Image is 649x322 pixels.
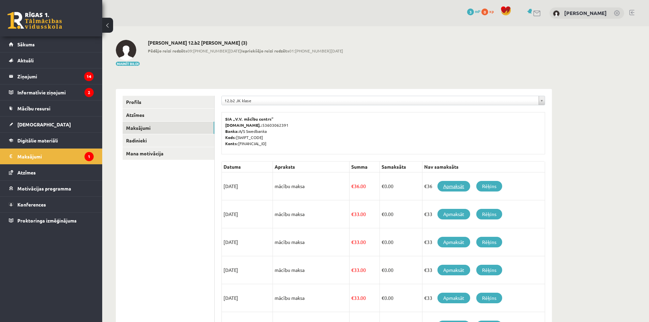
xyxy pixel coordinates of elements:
[350,284,380,312] td: 33.00
[9,181,94,196] a: Motivācijas programma
[222,96,545,105] a: 12.b2 JK klase
[467,9,474,15] span: 3
[9,68,94,84] a: Ziņojumi14
[17,85,94,100] legend: Informatīvie ziņojumi
[351,267,354,273] span: €
[382,239,384,245] span: €
[422,172,545,200] td: €36
[350,256,380,284] td: 33.00
[17,137,58,143] span: Digitālie materiāli
[148,48,343,54] span: 09:[PHONE_NUMBER][DATE] 01:[PHONE_NUMBER][DATE]
[84,152,94,161] i: 1
[437,237,470,247] a: Apmaksāt
[9,85,94,100] a: Informatīvie ziņojumi2
[380,162,422,172] th: Samaksāts
[9,117,94,132] a: [DEMOGRAPHIC_DATA]
[481,9,488,15] span: 0
[9,197,94,212] a: Konferences
[380,228,422,256] td: 0.00
[123,96,214,108] a: Profils
[273,162,350,172] th: Apraksts
[350,200,380,228] td: 33.00
[273,172,350,200] td: mācību maksa
[489,9,494,14] span: xp
[222,228,273,256] td: [DATE]
[422,284,545,312] td: €33
[382,183,384,189] span: €
[437,265,470,275] a: Apmaksāt
[553,10,560,17] img: Timofejs Nazarovs
[351,183,354,189] span: €
[222,162,273,172] th: Datums
[380,284,422,312] td: 0.00
[351,295,354,301] span: €
[84,72,94,81] i: 14
[116,40,136,60] img: Timofejs Nazarovs
[564,10,607,16] a: [PERSON_NAME]
[225,122,262,128] b: [DOMAIN_NAME].:
[17,201,46,208] span: Konferences
[17,105,50,111] span: Mācību resursi
[123,134,214,147] a: Radinieki
[17,185,71,191] span: Motivācijas programma
[148,48,187,53] b: Pēdējo reizi redzēts
[17,121,71,127] span: [DEMOGRAPHIC_DATA]
[382,211,384,217] span: €
[17,149,94,164] legend: Maksājumi
[475,9,480,14] span: mP
[9,36,94,52] a: Sākums
[350,228,380,256] td: 33.00
[222,256,273,284] td: [DATE]
[225,135,236,140] b: Kods:
[351,239,354,245] span: €
[17,68,94,84] legend: Ziņojumi
[17,41,35,47] span: Sākums
[437,293,470,303] a: Apmaksāt
[476,237,502,247] a: Rēķins
[123,147,214,160] a: Mana motivācija
[350,162,380,172] th: Summa
[225,96,536,105] span: 12.b2 JK klase
[422,256,545,284] td: €33
[17,217,77,224] span: Proktoringa izmēģinājums
[222,172,273,200] td: [DATE]
[222,200,273,228] td: [DATE]
[17,57,34,63] span: Aktuāli
[17,169,36,175] span: Atzīmes
[222,284,273,312] td: [DATE]
[476,293,502,303] a: Rēķins
[225,141,238,146] b: Konts:
[9,133,94,148] a: Digitālie materiāli
[422,200,545,228] td: €33
[123,122,214,134] a: Maksājumi
[9,165,94,180] a: Atzīmes
[7,12,62,29] a: Rīgas 1. Tālmācības vidusskola
[382,295,384,301] span: €
[123,109,214,121] a: Atzīmes
[273,256,350,284] td: mācību maksa
[9,101,94,116] a: Mācību resursi
[422,228,545,256] td: €33
[437,181,470,191] a: Apmaksāt
[225,128,239,134] b: Banka:
[9,52,94,68] a: Aktuāli
[116,62,140,66] button: Mainīt bildi
[437,209,470,219] a: Apmaksāt
[241,48,289,53] b: Iepriekšējo reizi redzēts
[84,88,94,97] i: 2
[476,265,502,275] a: Rēķins
[350,172,380,200] td: 36.00
[9,149,94,164] a: Maksājumi1
[148,40,343,46] h2: [PERSON_NAME] 12.b2 [PERSON_NAME] (3)
[380,200,422,228] td: 0.00
[351,211,354,217] span: €
[225,116,274,122] b: SIA „V.V. mācību centrs”
[9,213,94,228] a: Proktoringa izmēģinājums
[467,9,480,14] a: 3 mP
[481,9,497,14] a: 0 xp
[273,228,350,256] td: mācību maksa
[380,256,422,284] td: 0.00
[380,172,422,200] td: 0.00
[273,284,350,312] td: mācību maksa
[225,116,541,147] p: 53603062391 A/S Swedbanka [SWIFT_CODE] [FINANCIAL_ID]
